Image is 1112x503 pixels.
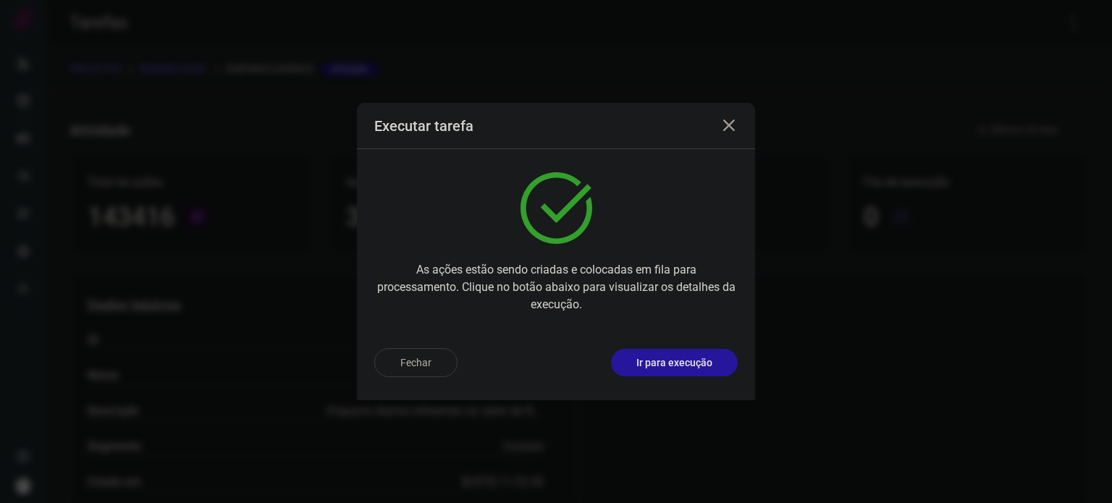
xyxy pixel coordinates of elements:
[374,348,458,377] button: Fechar
[374,261,738,313] p: As ações estão sendo criadas e colocadas em fila para processamento. Clique no botão abaixo para ...
[611,349,738,376] button: Ir para execução
[521,172,592,244] img: verified.svg
[636,355,712,371] p: Ir para execução
[374,117,473,135] h3: Executar tarefa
